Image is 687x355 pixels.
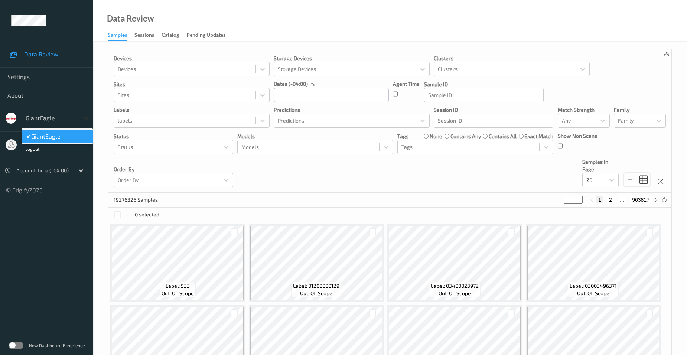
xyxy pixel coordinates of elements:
div: Sessions [134,31,154,40]
div: Samples [108,31,127,41]
a: Samples [108,30,134,41]
span: Label: 01200000129 [293,282,339,290]
p: Clusters [434,55,590,62]
div: Data Review [107,15,154,22]
p: dates (-04:00) [274,80,308,88]
div: Pending Updates [186,31,225,40]
span: Label: 03400023972 [431,282,479,290]
p: labels [114,106,270,114]
span: out-of-scope [300,290,332,297]
span: Label: 533 [166,282,190,290]
a: Catalog [162,30,186,40]
p: 0 selected [135,211,159,218]
span: out-of-scope [577,290,609,297]
span: out-of-scope [162,290,194,297]
p: Match Strength [558,106,610,114]
p: Predictions [274,106,430,114]
a: Pending Updates [186,30,233,40]
button: 963817 [630,196,652,203]
p: Session ID [434,106,553,114]
p: Models [237,133,393,140]
p: 19276326 Samples [114,196,169,203]
p: Status [114,133,233,140]
p: Storage Devices [274,55,430,62]
p: Show Non Scans [558,132,597,140]
p: Devices [114,55,270,62]
label: none [430,133,442,140]
span: out-of-scope [439,290,471,297]
button: 1 [596,196,603,203]
p: Samples In Page [582,158,619,173]
label: contains any [450,133,481,140]
span: Label: 03003496371 [570,282,617,290]
p: Sample ID [424,81,544,88]
label: contains all [489,133,517,140]
label: exact match [524,133,553,140]
button: 2 [607,196,614,203]
div: Catalog [162,31,179,40]
button: ... [618,196,626,203]
p: Agent Time [393,80,420,88]
p: Order By [114,166,233,173]
p: Tags [397,133,408,140]
a: Sessions [134,30,162,40]
p: Sites [114,81,270,88]
p: Family [614,106,666,114]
